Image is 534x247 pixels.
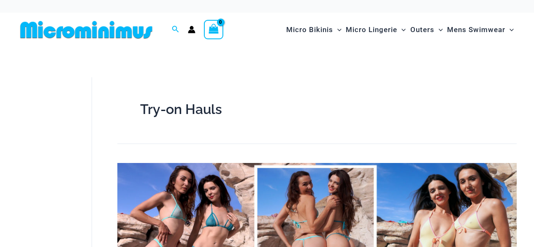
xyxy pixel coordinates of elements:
[172,24,179,35] a: Search icon link
[408,17,445,43] a: OutersMenu ToggleMenu Toggle
[286,19,333,41] span: Micro Bikinis
[333,19,342,41] span: Menu Toggle
[284,17,344,43] a: Micro BikinisMenu ToggleMenu Toggle
[346,19,397,41] span: Micro Lingerie
[397,19,406,41] span: Menu Toggle
[445,17,516,43] a: Mens SwimwearMenu ToggleMenu Toggle
[505,19,514,41] span: Menu Toggle
[410,19,434,41] span: Outers
[344,17,408,43] a: Micro LingerieMenu ToggleMenu Toggle
[140,100,494,119] h1: Try-on Hauls
[434,19,443,41] span: Menu Toggle
[204,20,223,39] a: View Shopping Cart, empty
[283,16,517,44] nav: Site Navigation
[17,20,156,39] img: MM SHOP LOGO FLAT
[447,19,505,41] span: Mens Swimwear
[188,26,195,33] a: Account icon link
